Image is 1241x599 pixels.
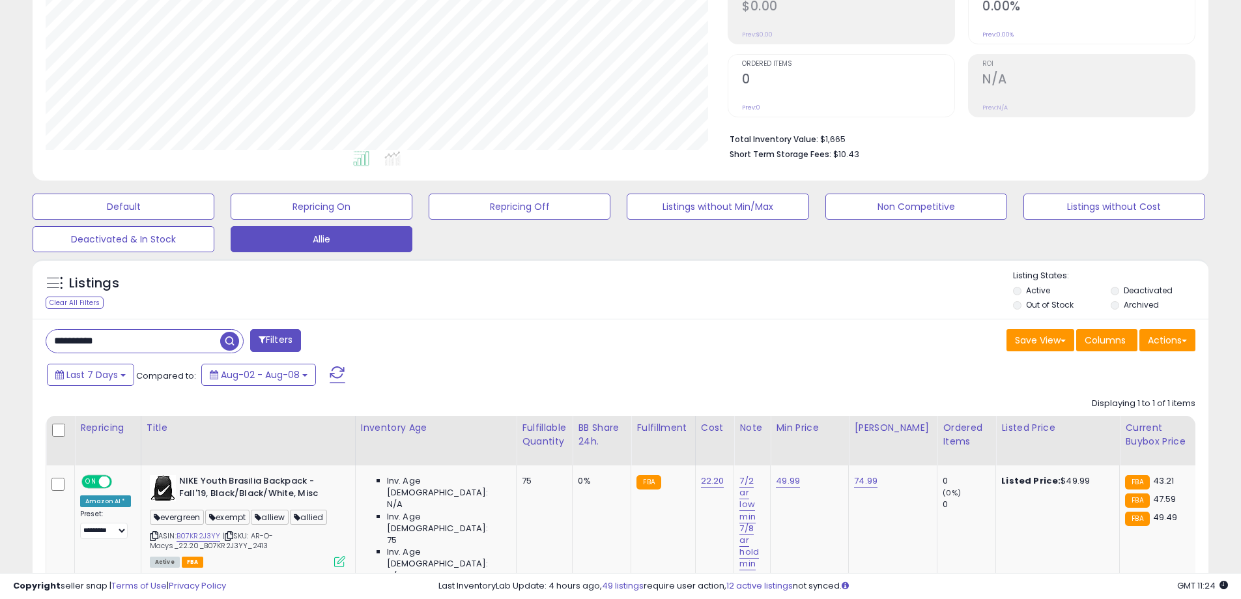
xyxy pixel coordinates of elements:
[854,421,932,435] div: [PERSON_NAME]
[578,421,625,448] div: BB Share 24h.
[33,226,214,252] button: Deactivated & In Stock
[730,134,818,145] b: Total Inventory Value:
[221,368,300,381] span: Aug-02 - Aug-08
[111,579,167,592] a: Terms of Use
[387,534,397,546] span: 75
[776,475,800,488] a: 49.99
[742,72,954,89] h2: 0
[1177,579,1228,592] span: 2025-08-16 11:24 GMT
[110,476,131,488] span: OFF
[46,297,104,309] div: Clear All Filters
[739,421,765,435] div: Note
[1001,475,1109,487] div: $49.99
[1092,398,1195,410] div: Displaying 1 to 1 of 1 items
[66,368,118,381] span: Last 7 Days
[387,499,403,510] span: N/A
[251,510,289,525] span: alliew
[739,475,759,570] a: 7/2 ar low min 7/8 ar hold min
[1124,285,1173,296] label: Deactivated
[205,510,250,525] span: exempt
[47,364,134,386] button: Last 7 Days
[776,421,843,435] div: Min Price
[290,510,327,525] span: allied
[1085,334,1126,347] span: Columns
[250,329,301,352] button: Filters
[943,421,990,448] div: Ordered Items
[982,72,1195,89] h2: N/A
[387,546,506,570] span: Inv. Age [DEMOGRAPHIC_DATA]:
[1026,285,1050,296] label: Active
[825,194,1007,220] button: Non Competitive
[69,274,119,293] h5: Listings
[943,488,961,498] small: (0%)
[13,580,226,592] div: seller snap | |
[429,194,610,220] button: Repricing Off
[361,421,511,435] div: Inventory Age
[387,511,506,534] span: Inv. Age [DEMOGRAPHIC_DATA]:
[701,475,724,488] a: 22.20
[1125,493,1149,508] small: FBA
[982,104,1008,111] small: Prev: N/A
[80,421,136,435] div: Repricing
[982,31,1014,38] small: Prev: 0.00%
[636,421,689,435] div: Fulfillment
[182,557,204,568] span: FBA
[83,476,99,488] span: ON
[1125,475,1149,489] small: FBA
[1001,475,1061,487] b: Listed Price:
[231,194,412,220] button: Repricing On
[201,364,316,386] button: Aug-02 - Aug-08
[1013,270,1208,282] p: Listing States:
[438,580,1228,592] div: Last InventoryLab Update: 4 hours ago, require user action, not synced.
[701,421,729,435] div: Cost
[636,475,661,489] small: FBA
[136,370,196,382] span: Compared to:
[730,149,831,160] b: Short Term Storage Fees:
[169,579,226,592] a: Privacy Policy
[1006,329,1074,351] button: Save View
[1125,512,1149,526] small: FBA
[854,475,877,488] a: 74.99
[150,510,205,525] span: evergreen
[1076,329,1137,351] button: Columns
[602,579,644,592] a: 49 listings
[943,475,995,487] div: 0
[943,499,995,510] div: 0
[742,31,773,38] small: Prev: $0.00
[627,194,808,220] button: Listings without Min/Max
[150,557,180,568] span: All listings currently available for purchase on Amazon
[387,475,506,499] span: Inv. Age [DEMOGRAPHIC_DATA]:
[578,475,621,487] div: 0%
[231,226,412,252] button: Allie
[80,510,131,539] div: Preset:
[833,148,859,160] span: $10.43
[1125,421,1192,448] div: Current Buybox Price
[1153,511,1178,523] span: 49.49
[1153,493,1177,505] span: 47.59
[80,495,131,507] div: Amazon AI *
[1023,194,1205,220] button: Listings without Cost
[147,421,350,435] div: Title
[1153,475,1175,487] span: 43.21
[150,475,176,501] img: 41OqC71jbvL._SL40_.jpg
[1124,299,1159,310] label: Archived
[522,421,567,448] div: Fulfillable Quantity
[1001,421,1114,435] div: Listed Price
[730,130,1186,146] li: $1,665
[177,531,221,542] a: B07KR2J3YY
[1026,299,1074,310] label: Out of Stock
[13,579,61,592] strong: Copyright
[1139,329,1195,351] button: Actions
[726,579,793,592] a: 12 active listings
[742,104,760,111] small: Prev: 0
[150,531,274,550] span: | SKU: AR-O-Macys_22.20_B07KR2J3YY_2413
[982,61,1195,68] span: ROI
[179,475,337,503] b: NIKE Youth Brasilia Backpack - Fall'19, Black/Black/White, Misc
[742,61,954,68] span: Ordered Items
[33,194,214,220] button: Default
[522,475,562,487] div: 75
